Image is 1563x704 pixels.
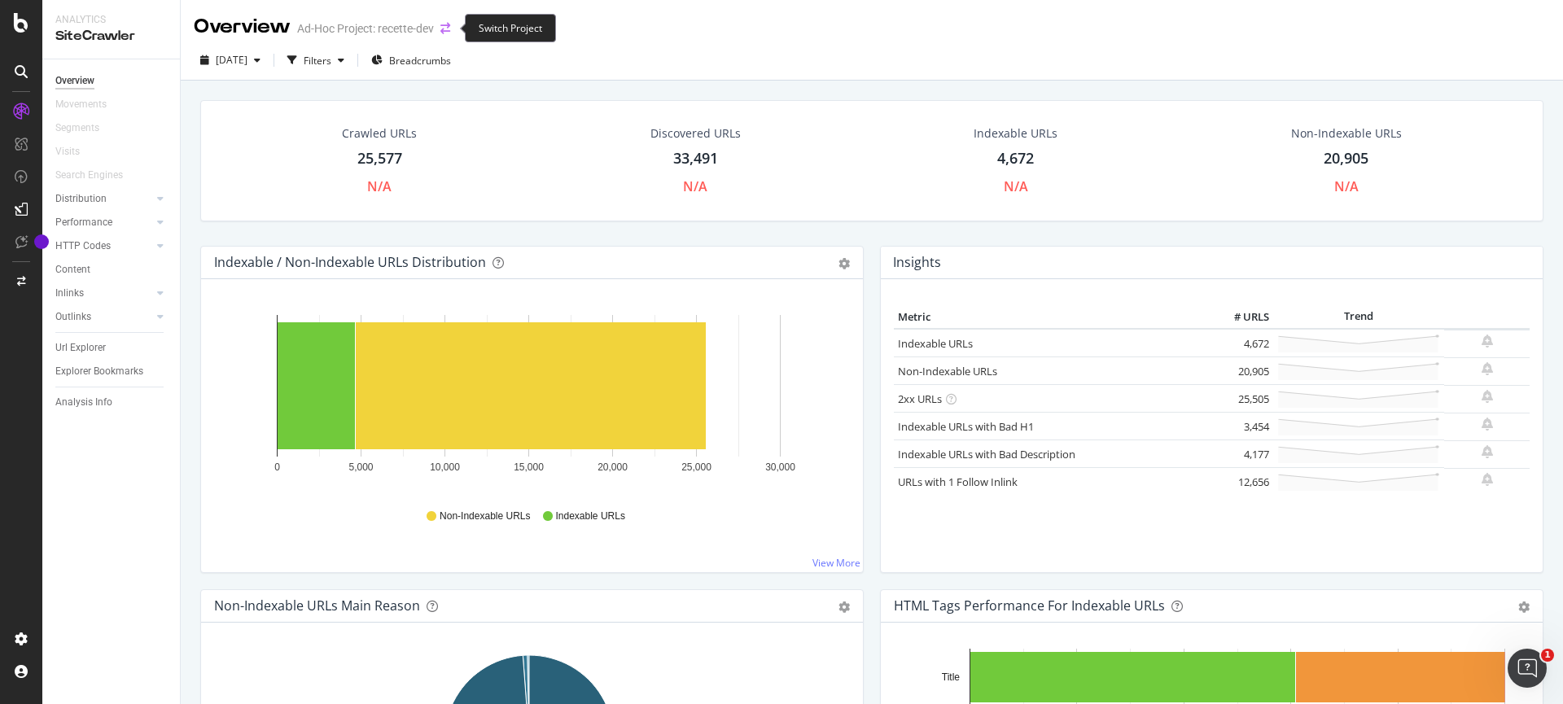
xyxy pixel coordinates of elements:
a: Analysis Info [55,394,169,411]
div: Url Explorer [55,339,106,356]
div: bell-plus [1482,473,1493,486]
a: View More [812,556,860,570]
a: Indexable URLs with Bad Description [898,447,1075,461]
text: 20,000 [598,461,628,473]
div: Non-Indexable URLs Main Reason [214,597,420,614]
div: N/A [1334,177,1359,196]
text: 10,000 [430,461,460,473]
text: 5,000 [348,461,373,473]
th: Metric [894,305,1208,330]
div: 20,905 [1324,148,1368,169]
div: gear [1518,601,1530,613]
a: Visits [55,143,96,160]
div: Search Engines [55,167,123,184]
h4: Insights [893,251,941,273]
a: Explorer Bookmarks [55,363,169,380]
span: Non-Indexable URLs [440,509,530,523]
div: Overview [194,13,291,41]
svg: A chart. [214,305,844,494]
a: Search Engines [55,167,139,184]
div: Distribution [55,190,107,208]
div: Tooltip anchor [34,234,49,249]
div: Performance [55,214,112,231]
text: 25,000 [681,461,711,473]
div: Filters [304,54,331,68]
td: 25,505 [1208,385,1273,413]
span: 1 [1541,649,1554,662]
text: 15,000 [514,461,544,473]
a: Performance [55,214,152,231]
div: arrow-right-arrow-left [440,23,450,34]
td: 4,672 [1208,329,1273,357]
div: Overview [55,72,94,90]
div: N/A [1004,177,1028,196]
text: Title [942,671,961,683]
div: N/A [683,177,707,196]
div: gear [838,601,850,613]
td: 4,177 [1208,440,1273,468]
div: N/A [367,177,392,196]
div: bell-plus [1482,445,1493,458]
a: Url Explorer [55,339,169,356]
span: 2025 Aug. 8th [216,53,247,67]
div: Switch Project [465,14,556,42]
button: Filters [281,47,351,73]
div: Crawled URLs [342,125,417,142]
div: HTML Tags Performance for Indexable URLs [894,597,1165,614]
a: Movements [55,96,123,113]
a: HTTP Codes [55,238,152,255]
th: Trend [1273,305,1444,330]
div: Discovered URLs [650,125,741,142]
div: SiteCrawler [55,27,167,46]
div: Non-Indexable URLs [1291,125,1402,142]
a: Non-Indexable URLs [898,364,997,378]
div: bell-plus [1482,335,1493,348]
a: Segments [55,120,116,137]
div: Analysis Info [55,394,112,411]
div: 25,577 [357,148,402,169]
a: Overview [55,72,169,90]
a: Content [55,261,169,278]
span: Indexable URLs [556,509,625,523]
div: Explorer Bookmarks [55,363,143,380]
div: Analytics [55,13,167,27]
button: [DATE] [194,47,267,73]
div: bell-plus [1482,390,1493,403]
div: gear [838,258,850,269]
div: 4,672 [997,148,1034,169]
a: 2xx URLs [898,391,942,406]
div: Indexable / Non-Indexable URLs Distribution [214,254,486,270]
a: Indexable URLs [898,336,973,351]
a: URLs with 1 Follow Inlink [898,474,1018,489]
td: 20,905 [1208,357,1273,385]
text: 30,000 [765,461,795,473]
div: Indexable URLs [974,125,1057,142]
button: Breadcrumbs [365,47,458,73]
td: 3,454 [1208,413,1273,440]
a: Inlinks [55,285,152,302]
a: Indexable URLs with Bad H1 [898,419,1034,434]
span: Breadcrumbs [389,54,451,68]
text: 0 [274,461,280,473]
div: Ad-Hoc Project: recette-dev [297,20,434,37]
div: HTTP Codes [55,238,111,255]
div: bell-plus [1482,362,1493,375]
iframe: Intercom live chat [1508,649,1547,688]
a: Outlinks [55,308,152,326]
a: Distribution [55,190,152,208]
div: bell-plus [1482,418,1493,431]
div: Movements [55,96,107,113]
td: 12,656 [1208,468,1273,496]
th: # URLS [1208,305,1273,330]
div: Inlinks [55,285,84,302]
div: Visits [55,143,80,160]
div: Segments [55,120,99,137]
div: Content [55,261,90,278]
div: Outlinks [55,308,91,326]
div: 33,491 [673,148,718,169]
